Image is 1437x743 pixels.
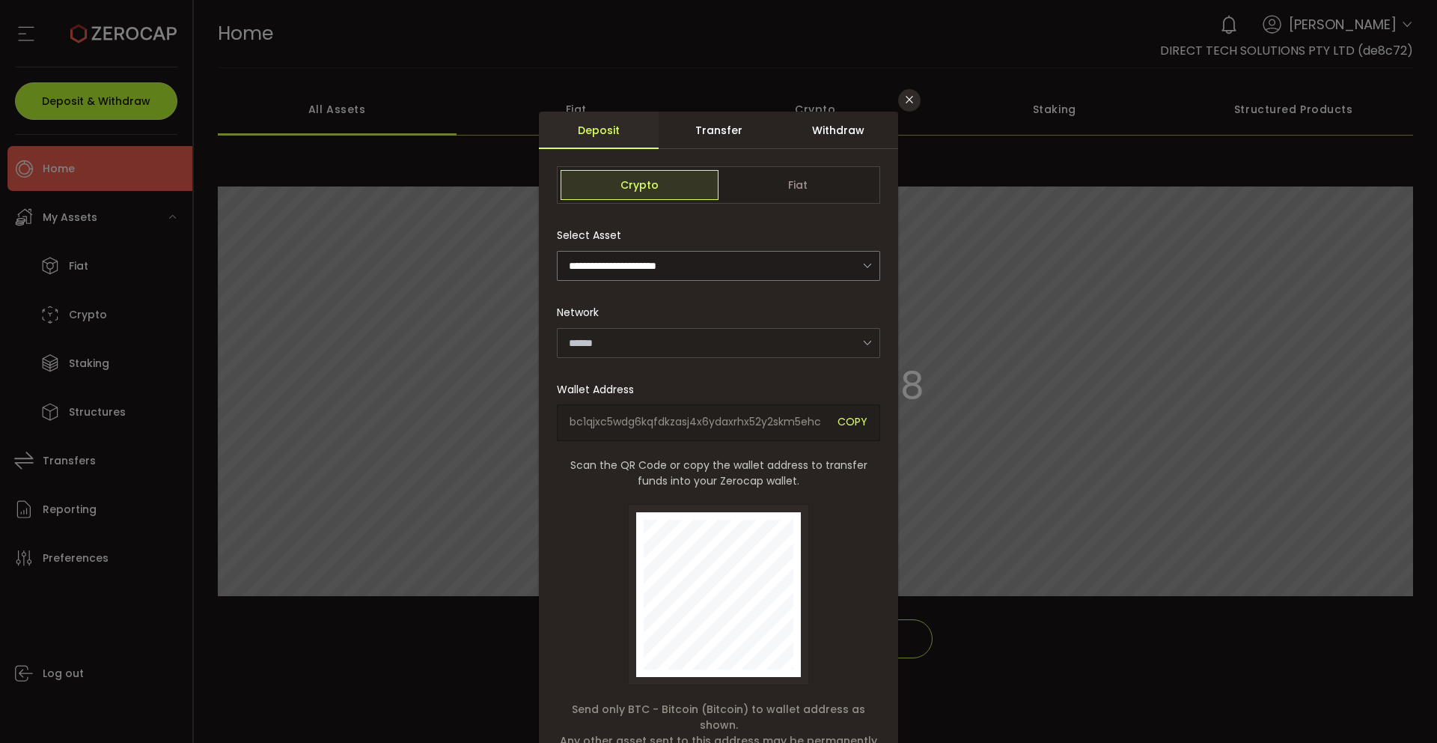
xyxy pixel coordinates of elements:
iframe: Chat Widget [1362,671,1437,743]
button: Close [898,89,921,112]
label: Network [557,305,608,320]
div: Transfer [659,112,778,149]
span: Crypto [561,170,718,200]
div: Withdraw [778,112,898,149]
span: COPY [838,414,867,431]
label: Select Asset [557,228,630,243]
span: Fiat [718,170,876,200]
span: Scan the QR Code or copy the wallet address to transfer funds into your Zerocap wallet. [557,458,880,489]
label: Wallet Address [557,382,643,397]
div: Deposit [539,112,659,149]
span: Send only BTC - Bitcoin (Bitcoin) to wallet address as shown. [557,702,880,733]
span: bc1qjxc5wdg6kqfdkzasj4x6ydaxrhx52y2skm5ehc [570,414,826,431]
